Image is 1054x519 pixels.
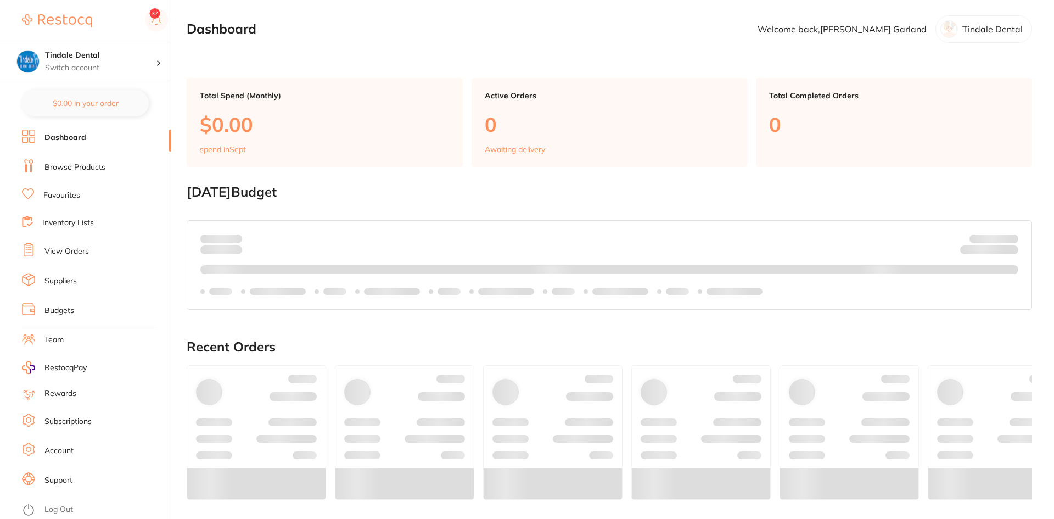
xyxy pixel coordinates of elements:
button: Log Out [22,501,167,519]
p: Active Orders [485,91,735,100]
p: $0.00 [200,113,450,136]
p: Labels [323,287,346,296]
a: Suppliers [44,276,77,287]
a: View Orders [44,246,89,257]
p: Labels extended [707,287,763,296]
p: month [200,243,242,256]
strong: $NaN [997,233,1018,243]
p: Total Spend (Monthly) [200,91,450,100]
a: Budgets [44,305,74,316]
h2: [DATE] Budget [187,185,1032,200]
a: Total Completed Orders0 [756,78,1032,167]
a: Dashboard [44,132,86,143]
p: Labels [666,287,689,296]
p: Total Completed Orders [769,91,1019,100]
a: Account [44,445,74,456]
h4: Tindale Dental [45,50,156,61]
a: Browse Products [44,162,105,173]
p: 0 [485,113,735,136]
button: $0.00 in your order [22,90,149,116]
img: Restocq Logo [22,14,92,27]
p: Tindale Dental [962,24,1023,34]
a: Rewards [44,388,76,399]
a: Subscriptions [44,416,92,427]
a: Restocq Logo [22,8,92,34]
h2: Recent Orders [187,339,1032,355]
p: Remaining: [960,243,1018,256]
a: Inventory Lists [42,217,94,228]
p: Budget: [969,234,1018,243]
p: Awaiting delivery [485,145,545,154]
p: Labels extended [250,287,306,296]
img: Tindale Dental [17,51,39,72]
p: Labels [209,287,232,296]
a: Favourites [43,190,80,201]
a: Team [44,334,64,345]
p: Labels extended [592,287,648,296]
p: Switch account [45,63,156,74]
a: Support [44,475,72,486]
a: Total Spend (Monthly)$0.00spend inSept [187,78,463,167]
p: Labels extended [364,287,420,296]
p: Labels extended [478,287,534,296]
p: Labels [438,287,461,296]
p: Spent: [200,234,242,243]
p: Welcome back, [PERSON_NAME] Garland [758,24,927,34]
a: Active Orders0Awaiting delivery [472,78,748,167]
img: RestocqPay [22,361,35,374]
p: Labels [552,287,575,296]
strong: $0.00 [999,247,1018,257]
a: RestocqPay [22,361,87,374]
a: Log Out [44,504,73,515]
strong: $0.00 [223,233,242,243]
p: spend in Sept [200,145,246,154]
p: 0 [769,113,1019,136]
span: RestocqPay [44,362,87,373]
h2: Dashboard [187,21,256,37]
